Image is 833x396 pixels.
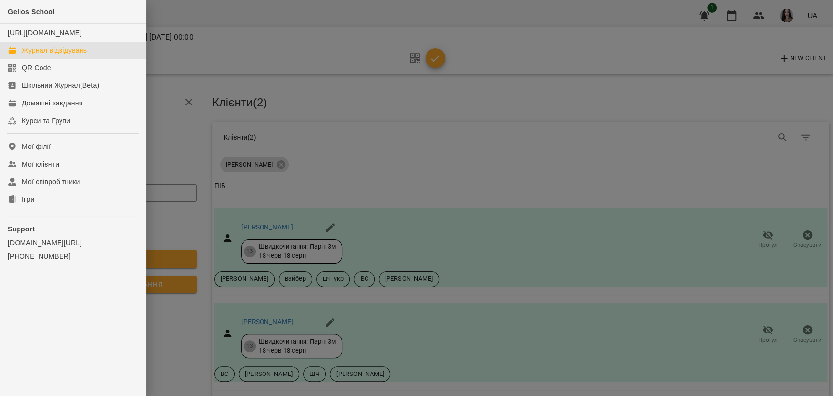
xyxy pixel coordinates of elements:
[8,251,138,261] a: [PHONE_NUMBER]
[22,63,51,73] div: QR Code
[22,194,34,204] div: Ігри
[22,45,87,55] div: Журнал відвідувань
[22,177,80,187] div: Мої співробітники
[22,116,70,125] div: Курси та Групи
[8,238,138,248] a: [DOMAIN_NAME][URL]
[22,142,51,151] div: Мої філії
[8,29,81,37] a: [URL][DOMAIN_NAME]
[8,8,55,16] span: Gelios School
[22,98,82,108] div: Домашні завдання
[22,81,99,90] div: Шкільний Журнал(Beta)
[22,159,59,169] div: Мої клієнти
[8,224,138,234] p: Support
